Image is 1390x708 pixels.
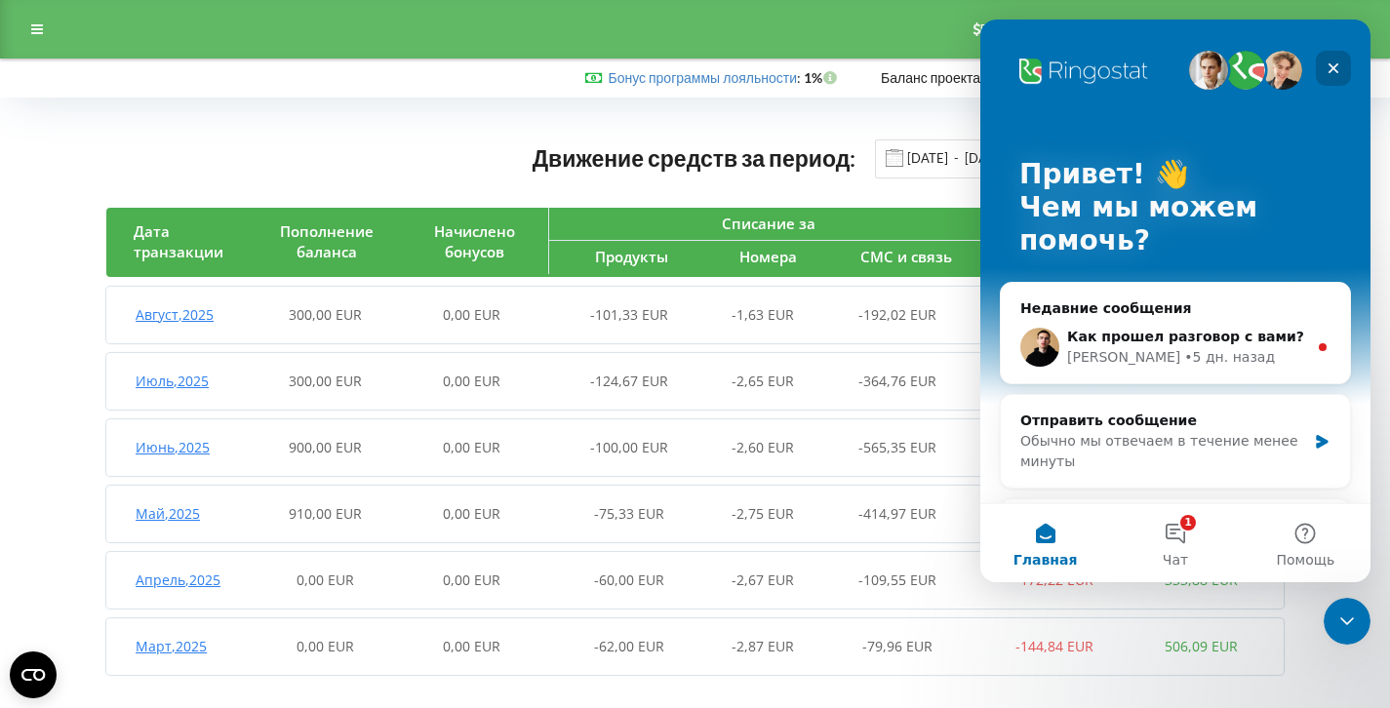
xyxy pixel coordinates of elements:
[10,651,57,698] button: Open CMP widget
[608,69,797,86] a: Бонус программы лояльности
[533,144,856,172] span: Движение средств за период:
[136,438,210,456] span: Июнь , 2025
[595,247,668,266] span: Продукты
[289,305,362,324] span: 300,00 EUR
[1015,637,1093,655] span: -144,84 EUR
[434,221,515,261] span: Начислено бонусов
[858,504,936,523] span: -414,97 EUR
[732,637,794,655] span: -2,87 EUR
[289,504,362,523] span: 910,00 EUR
[297,570,354,589] span: 0,00 EUR
[722,214,815,233] span: Списание за
[289,372,362,390] span: 300,00 EUR
[608,69,801,86] span: :
[860,247,952,266] span: СМС и связь
[443,305,500,324] span: 0,00 EUR
[590,372,668,390] span: -124,67 EUR
[280,221,374,261] span: Пополнение баланса
[881,69,984,86] span: Баланс проекта:
[590,305,668,324] span: -101,33 EUR
[804,69,842,86] strong: 1%
[858,438,936,456] span: -565,35 EUR
[134,221,223,261] span: Дата транзакции
[1165,570,1238,589] span: 333,88 EUR
[732,504,794,523] span: -2,75 EUR
[1324,598,1370,645] iframe: Intercom live chat
[443,372,500,390] span: 0,00 EUR
[594,504,664,523] span: -75,33 EUR
[980,20,1370,582] iframe: Intercom live chat
[136,504,200,523] span: Май , 2025
[1165,637,1238,655] span: 506,09 EUR
[594,570,664,589] span: -60,00 EUR
[590,438,668,456] span: -100,00 EUR
[289,438,362,456] span: 900,00 EUR
[136,305,214,324] span: Август , 2025
[594,637,664,655] span: -62,00 EUR
[862,637,933,655] span: -79,96 EUR
[858,570,936,589] span: -109,55 EUR
[443,504,500,523] span: 0,00 EUR
[136,570,220,589] span: Апрель , 2025
[136,372,209,390] span: Июль , 2025
[732,372,794,390] span: -2,65 EUR
[732,305,794,324] span: -1,63 EUR
[858,372,936,390] span: -364,76 EUR
[136,637,207,655] span: Март , 2025
[297,637,354,655] span: 0,00 EUR
[443,637,500,655] span: 0,00 EUR
[732,570,794,589] span: -2,67 EUR
[739,247,797,266] span: Номера
[443,438,500,456] span: 0,00 EUR
[732,438,794,456] span: -2,60 EUR
[1015,570,1093,589] span: -172,22 EUR
[443,570,500,589] span: 0,00 EUR
[858,305,936,324] span: -192,02 EUR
